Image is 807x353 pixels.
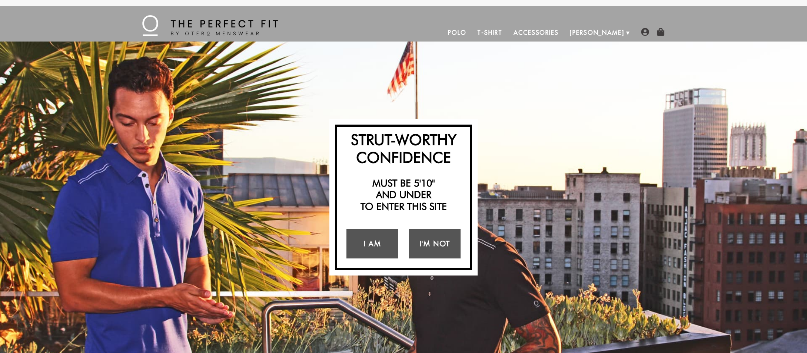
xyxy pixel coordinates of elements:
h2: Strut-Worthy Confidence [341,131,466,166]
img: The Perfect Fit - by Otero Menswear - Logo [142,15,278,36]
img: shopping-bag-icon.png [657,28,665,36]
a: Accessories [508,24,564,42]
a: T-Shirt [472,24,508,42]
a: Polo [442,24,472,42]
a: I Am [346,229,398,258]
img: user-account-icon.png [641,28,649,36]
a: I'm Not [409,229,461,258]
h2: Must be 5'10" and under to enter this site [341,177,466,212]
a: [PERSON_NAME] [564,24,630,42]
